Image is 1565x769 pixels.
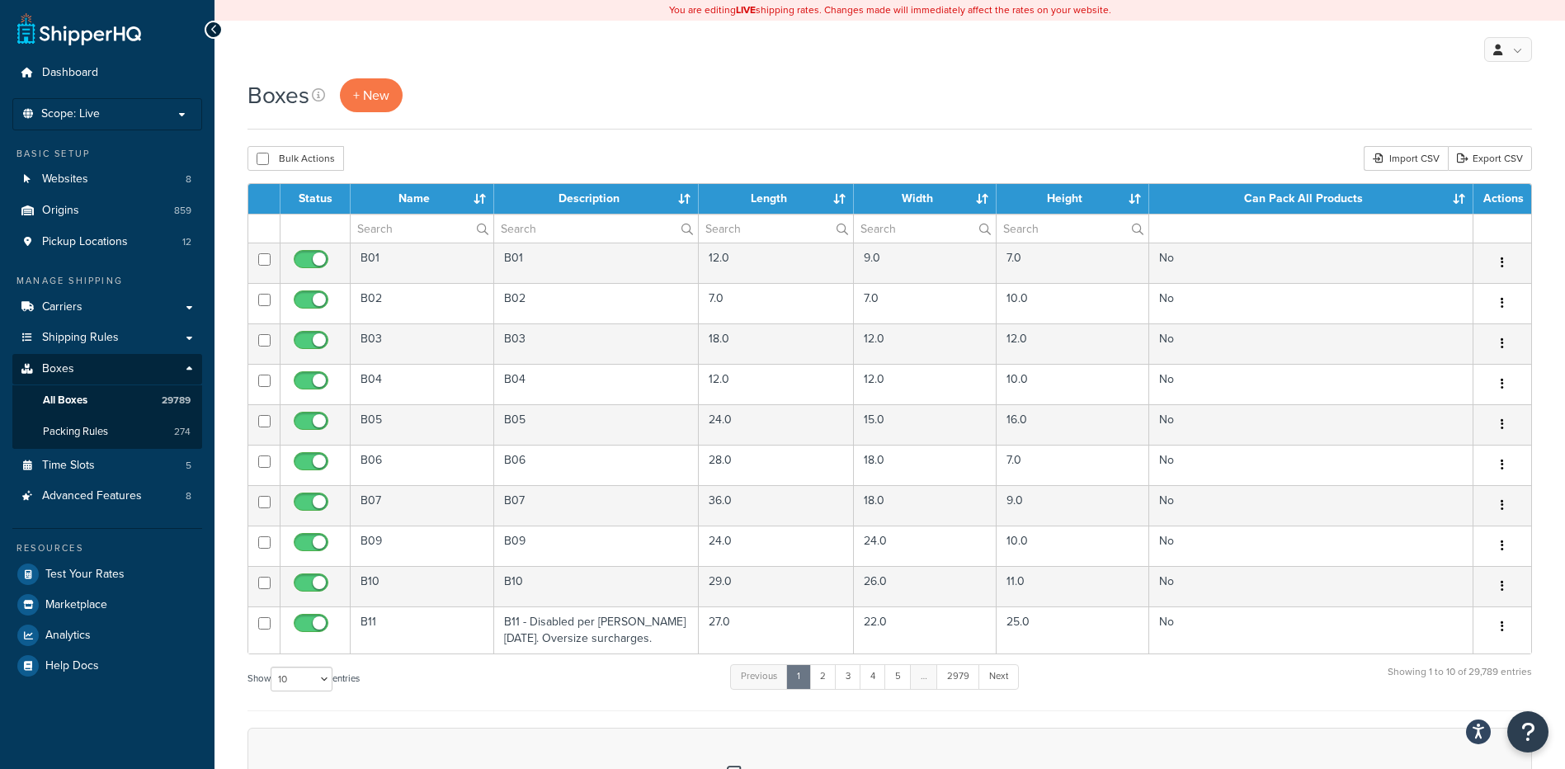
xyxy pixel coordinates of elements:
td: B06 [351,445,494,485]
span: Packing Rules [43,425,108,439]
span: Test Your Rates [45,568,125,582]
span: Websites [42,172,88,186]
a: Packing Rules 274 [12,417,202,447]
span: Carriers [42,300,82,314]
td: B05 [494,404,700,445]
a: 4 [860,664,886,689]
div: Import CSV [1364,146,1448,171]
span: Shipping Rules [42,331,119,345]
a: Pickup Locations 12 [12,227,202,257]
a: 1 [786,664,811,689]
th: Name : activate to sort column ascending [351,184,494,214]
td: B11 [351,606,494,653]
a: Export CSV [1448,146,1532,171]
td: B09 [494,526,700,566]
td: 9.0 [854,243,997,283]
td: 28.0 [699,445,853,485]
td: No [1149,323,1473,364]
a: Websites 8 [12,164,202,195]
a: Analytics [12,620,202,650]
a: 2 [809,664,837,689]
a: Dashboard [12,58,202,88]
td: No [1149,283,1473,323]
span: + New [353,86,389,105]
td: No [1149,485,1473,526]
input: Search [351,215,493,243]
td: No [1149,445,1473,485]
a: Marketplace [12,590,202,620]
td: 10.0 [997,526,1148,566]
span: Pickup Locations [42,235,128,249]
button: Bulk Actions [247,146,344,171]
span: Time Slots [42,459,95,473]
td: B02 [494,283,700,323]
a: Origins 859 [12,196,202,226]
td: No [1149,243,1473,283]
li: Packing Rules [12,417,202,447]
td: 18.0 [854,485,997,526]
td: 24.0 [699,526,853,566]
span: Analytics [45,629,91,643]
th: Actions [1473,184,1531,214]
a: Help Docs [12,651,202,681]
td: 10.0 [997,364,1148,404]
td: No [1149,526,1473,566]
td: B10 [351,566,494,606]
select: Showentries [271,667,332,691]
a: Test Your Rates [12,559,202,589]
a: 2979 [936,664,980,689]
td: 15.0 [854,404,997,445]
input: Search [997,215,1148,243]
button: Open Resource Center [1507,711,1549,752]
td: 16.0 [997,404,1148,445]
td: B04 [494,364,700,404]
li: Boxes [12,354,202,448]
a: Shipping Rules [12,323,202,353]
th: Length : activate to sort column ascending [699,184,853,214]
a: ShipperHQ Home [17,12,141,45]
td: B05 [351,404,494,445]
a: … [910,664,938,689]
span: Advanced Features [42,489,142,503]
td: B03 [494,323,700,364]
span: Dashboard [42,66,98,80]
li: Pickup Locations [12,227,202,257]
td: No [1149,404,1473,445]
td: 29.0 [699,566,853,606]
td: No [1149,364,1473,404]
td: 12.0 [854,364,997,404]
li: Origins [12,196,202,226]
td: 36.0 [699,485,853,526]
span: Origins [42,204,79,218]
a: Previous [730,664,788,689]
a: Time Slots 5 [12,451,202,481]
h1: Boxes [247,79,309,111]
li: Time Slots [12,451,202,481]
li: All Boxes [12,385,202,416]
td: No [1149,606,1473,653]
td: 12.0 [699,243,853,283]
th: Height : activate to sort column ascending [997,184,1148,214]
a: Next [978,664,1019,689]
span: 12 [182,235,191,249]
td: B10 [494,566,700,606]
td: 26.0 [854,566,997,606]
td: 7.0 [854,283,997,323]
li: Advanced Features [12,481,202,512]
a: 3 [835,664,861,689]
a: + New [340,78,403,112]
td: 12.0 [997,323,1148,364]
span: 8 [186,172,191,186]
td: 18.0 [699,323,853,364]
td: 9.0 [997,485,1148,526]
span: Marketplace [45,598,107,612]
span: Help Docs [45,659,99,673]
td: B07 [351,485,494,526]
td: 7.0 [997,445,1148,485]
b: LIVE [736,2,756,17]
input: Search [854,215,997,243]
td: No [1149,566,1473,606]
